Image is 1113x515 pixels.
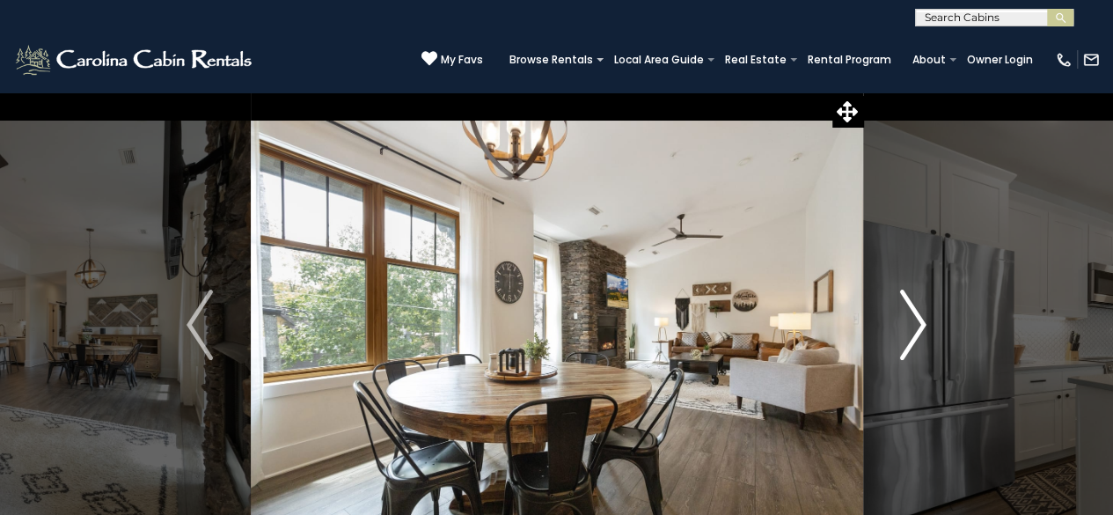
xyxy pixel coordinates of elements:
[13,42,257,77] img: White-1-2.png
[799,48,900,72] a: Rental Program
[187,290,213,360] img: arrow
[421,50,483,69] a: My Favs
[1082,51,1100,69] img: mail-regular-white.png
[441,52,483,68] span: My Favs
[605,48,713,72] a: Local Area Guide
[716,48,795,72] a: Real Estate
[1055,51,1073,69] img: phone-regular-white.png
[958,48,1042,72] a: Owner Login
[501,48,602,72] a: Browse Rentals
[900,290,926,360] img: arrow
[904,48,955,72] a: About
